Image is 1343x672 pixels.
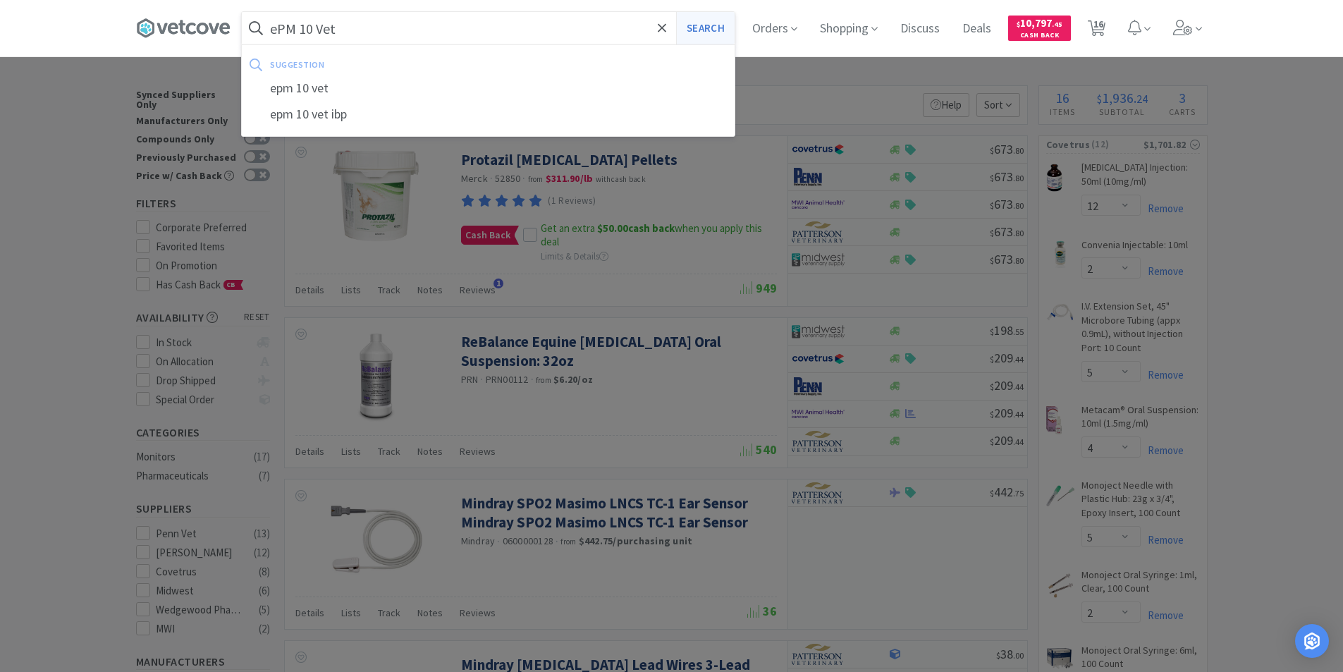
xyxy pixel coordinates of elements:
a: Discuss [895,23,945,35]
a: Deals [957,23,997,35]
input: Search by item, sku, manufacturer, ingredient, size... [242,12,735,44]
div: Open Intercom Messenger [1295,624,1329,658]
span: $ [1017,20,1020,29]
span: 10,797 [1017,16,1062,30]
div: suggestion [270,54,525,75]
span: . 45 [1052,20,1062,29]
a: $10,797.45Cash Back [1008,9,1071,47]
div: epm 10 vet ibp [242,102,735,128]
button: Search [676,12,735,44]
span: Cash Back [1017,32,1062,41]
a: 16 [1082,24,1111,37]
div: epm 10 vet [242,75,735,102]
